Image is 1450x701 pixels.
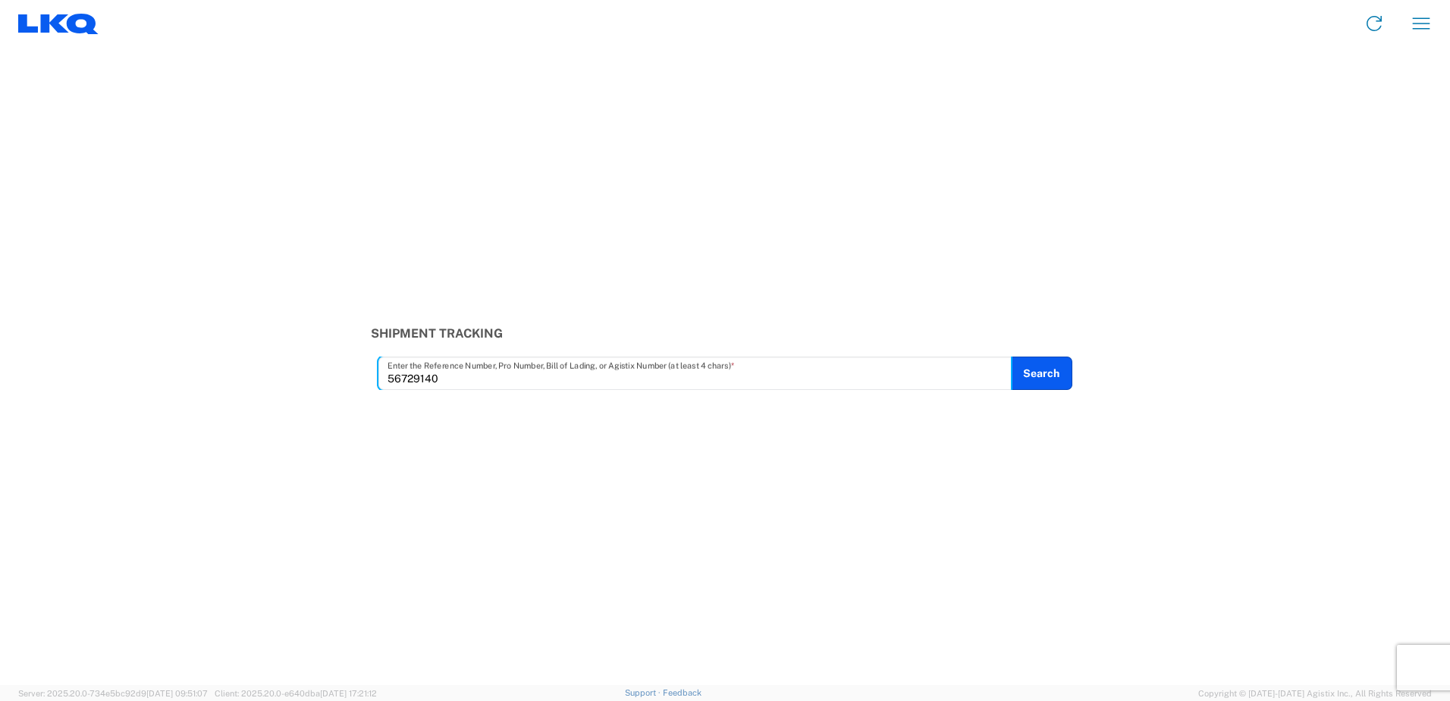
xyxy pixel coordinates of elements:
span: Copyright © [DATE]-[DATE] Agistix Inc., All Rights Reserved [1198,687,1432,700]
span: [DATE] 09:51:07 [146,689,208,698]
button: Search [1011,357,1072,390]
a: Feedback [663,688,701,697]
a: Support [625,688,663,697]
span: [DATE] 17:21:12 [320,689,377,698]
span: Server: 2025.20.0-734e5bc92d9 [18,689,208,698]
span: Client: 2025.20.0-e640dba [215,689,377,698]
h3: Shipment Tracking [371,326,1080,341]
